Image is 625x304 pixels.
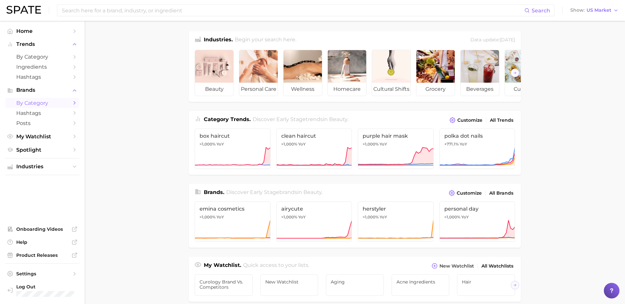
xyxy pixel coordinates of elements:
[16,28,68,34] span: Home
[372,50,411,96] a: cultural shifts
[5,282,79,299] a: Log out. Currently logged in with e-mail mary.wallen@curology.com.
[396,279,445,284] span: Acne Ingredients
[16,87,68,93] span: Brands
[204,116,251,122] span: Category Trends .
[532,7,550,14] span: Search
[216,214,224,220] span: YoY
[7,6,41,14] img: SPATE
[358,129,434,169] a: purple hair mask>1,000% YoY
[204,261,241,270] h1: My Watchlist.
[448,116,484,125] button: Customize
[200,214,215,219] span: >1,000%
[16,41,68,47] span: Trends
[380,214,387,220] span: YoY
[283,50,322,96] a: wellness
[200,133,266,139] span: box haircut
[276,129,352,169] a: clean haircut>1,000% YoY
[195,129,271,169] a: box haircut>1,000% YoY
[5,118,79,128] a: Posts
[265,279,313,284] span: New Watchlist
[5,108,79,118] a: Hashtags
[61,5,524,16] input: Search here for a brand, industry, or ingredient
[5,62,79,72] a: Ingredients
[5,145,79,155] a: Spotlight
[439,263,474,269] span: New Watchlist
[461,83,499,96] span: beverages
[216,142,224,147] span: YoY
[439,129,515,169] a: polka dot nails+771.1% YoY
[358,201,434,242] a: herstyler>1,000% YoY
[5,224,79,234] a: Onboarding Videos
[16,252,68,258] span: Product Releases
[5,131,79,142] a: My Watchlist
[253,116,348,122] span: Discover Early Stage trends in .
[16,271,68,277] span: Settings
[195,50,234,96] a: beauty
[416,83,455,96] span: grocery
[260,274,318,296] a: New Watchlist
[195,201,271,242] a: emina cosmetics>1,000% YoY
[16,164,68,170] span: Industries
[439,201,515,242] a: personal day>1,000% YoY
[328,83,366,96] span: homecare
[363,214,379,219] span: >1,000%
[239,50,278,96] a: personal care
[276,201,352,242] a: airycute>1,000% YoY
[5,52,79,62] a: by Category
[16,54,68,60] span: by Category
[460,142,467,147] span: YoY
[16,120,68,126] span: Posts
[16,133,68,140] span: My Watchlist
[444,142,459,146] span: +771.1%
[488,116,515,125] a: All Trends
[457,117,482,123] span: Customize
[5,72,79,82] a: Hashtags
[444,133,510,139] span: polka dot nails
[489,190,513,196] span: All Brands
[281,133,347,139] span: clean haircut
[363,133,429,139] span: purple hair mask
[5,250,79,260] a: Product Releases
[490,117,513,123] span: All Trends
[5,98,79,108] a: by Category
[461,214,469,220] span: YoY
[5,85,79,95] button: Brands
[331,279,379,284] span: Aging
[511,281,519,289] button: Scroll Right
[5,162,79,172] button: Industries
[16,64,68,70] span: Ingredients
[5,26,79,36] a: Home
[569,6,620,15] button: ShowUS Market
[488,189,515,198] a: All Brands
[457,274,515,296] a: Hair
[416,50,455,96] a: grocery
[587,8,611,12] span: US Market
[505,83,543,96] span: culinary
[200,279,248,290] span: Curology Brand vs. Competitors
[327,50,367,96] a: homecare
[281,206,347,212] span: airycute
[481,263,513,269] span: All Watchlists
[326,274,384,296] a: Aging
[570,8,585,12] span: Show
[226,189,323,195] span: Discover Early Stage brands in .
[380,142,387,147] span: YoY
[16,74,68,80] span: Hashtags
[204,189,224,195] span: Brands .
[480,262,515,270] a: All Watchlists
[243,261,309,270] h2: Quick access to your lists.
[16,284,79,290] span: Log Out
[363,142,379,146] span: >1,000%
[204,36,233,45] h1: Industries.
[281,142,297,146] span: >1,000%
[281,214,297,219] span: >1,000%
[16,226,68,232] span: Onboarding Videos
[195,83,233,96] span: beauty
[392,274,450,296] a: Acne Ingredients
[511,69,519,77] button: Scroll Right
[239,83,278,96] span: personal care
[298,142,306,147] span: YoY
[5,269,79,279] a: Settings
[5,237,79,247] a: Help
[457,190,482,196] span: Customize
